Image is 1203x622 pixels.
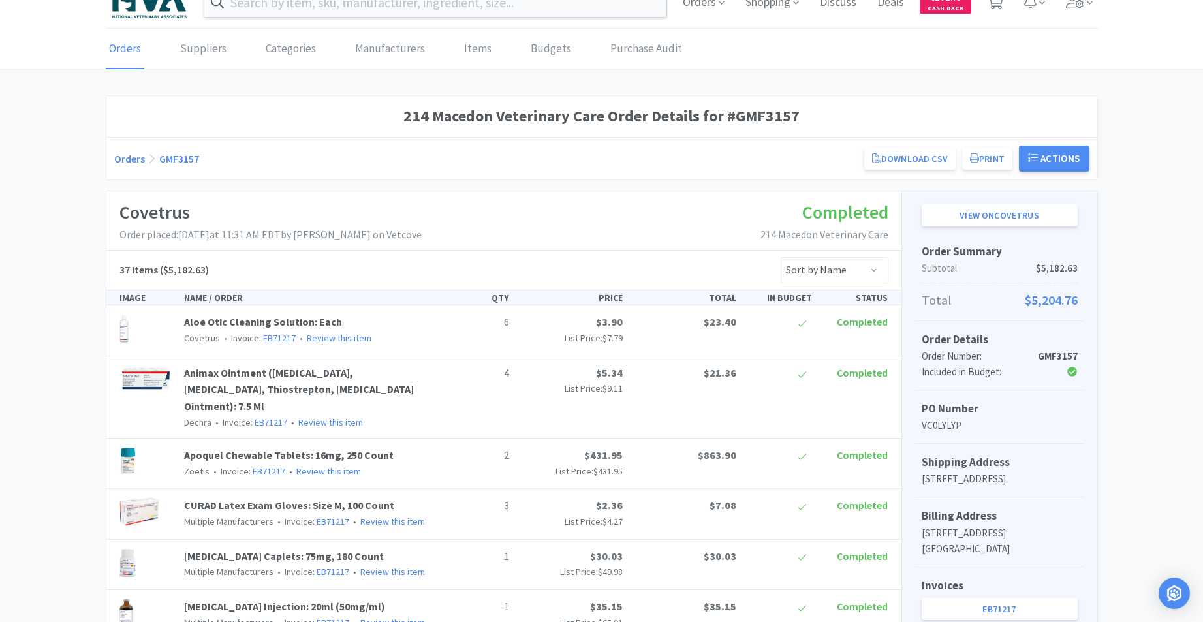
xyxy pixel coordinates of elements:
[520,464,623,478] p: List Price:
[1025,290,1078,311] span: $5,204.76
[287,465,294,477] span: •
[596,499,623,512] span: $2.36
[602,516,623,527] span: $4.27
[1159,578,1190,609] div: Open Intercom Messenger
[1038,350,1078,362] strong: GMF3157
[596,366,623,379] span: $5.34
[704,315,736,328] span: $23.40
[593,465,623,477] span: $431.95
[184,550,384,563] a: [MEDICAL_DATA] Caplets: 75mg, 180 Count
[837,550,888,563] span: Completed
[802,200,888,224] span: Completed
[119,497,159,526] img: 90c3204fc8464a39826656c055446053_380207.png
[210,465,285,477] span: Invoice:
[527,29,574,69] a: Budgets
[514,290,628,305] div: PRICE
[864,148,956,170] a: Download CSV
[922,598,1078,620] a: EB71217
[584,448,623,461] span: $431.95
[922,364,1025,380] div: Included in Budget:
[922,577,1078,595] h5: Invoices
[520,565,623,579] p: List Price:
[520,381,623,396] p: List Price:
[211,465,219,477] span: •
[114,104,1089,129] h1: 214 Macedon Veterinary Care Order Details for #GMF3157
[922,243,1078,260] h5: Order Summary
[184,332,220,344] span: Covetrus
[114,290,180,305] div: IMAGE
[922,260,1078,276] p: Subtotal
[296,465,361,477] a: Review this item
[922,349,1025,364] div: Order Number:
[922,525,1078,541] p: [STREET_ADDRESS]
[184,448,394,461] a: Apoquel Chewable Tablets: 16mg, 250 Count
[289,416,296,428] span: •
[213,416,221,428] span: •
[317,516,349,527] a: EB71217
[273,516,349,527] span: Invoice:
[837,366,888,379] span: Completed
[742,290,817,305] div: IN BUDGET
[351,516,358,527] span: •
[298,332,305,344] span: •
[114,152,145,165] a: Orders
[119,262,209,279] h5: ($5,182.63)
[119,447,136,476] img: c4354009d7d9475dae4b8d0a50b64eef_698720.png
[710,499,736,512] span: $7.08
[275,516,283,527] span: •
[704,550,736,563] span: $30.03
[184,315,342,328] a: Aloe Otic Cleaning Solution: Each
[253,465,285,477] a: EB71217
[922,331,1078,349] h5: Order Details
[351,566,358,578] span: •
[184,366,414,412] a: Animax Ointment ([MEDICAL_DATA], [MEDICAL_DATA], Thiostrepton, [MEDICAL_DATA] Ointment): 7.5 Ml
[263,332,296,344] a: EB71217
[922,454,1078,471] h5: Shipping Address
[439,290,514,305] div: QTY
[922,400,1078,418] h5: PO Number
[184,416,211,428] span: Dechra
[222,332,229,344] span: •
[520,514,623,529] p: List Price:
[704,366,736,379] span: $21.36
[273,566,349,578] span: Invoice:
[220,332,296,344] span: Invoice:
[837,315,888,328] span: Completed
[444,497,509,514] p: 3
[444,447,509,464] p: 2
[602,332,623,344] span: $7.79
[255,416,287,428] a: EB71217
[596,315,623,328] span: $3.90
[184,566,273,578] span: Multiple Manufacturers
[922,471,1078,487] p: [STREET_ADDRESS]
[922,418,1078,433] p: VC0LYLYP
[307,332,371,344] a: Review this item
[360,516,425,527] a: Review this item
[360,566,425,578] a: Review this item
[817,290,893,305] div: STATUS
[760,226,888,243] p: 214 Macedon Veterinary Care
[704,600,736,613] span: $35.15
[628,290,742,305] div: TOTAL
[1019,146,1089,172] button: Actions
[352,29,428,69] a: Manufacturers
[119,314,129,343] img: 95bc115878e54b79a73b82a0d24bd54d_29736.png
[922,507,1078,525] h5: Billing Address
[444,314,509,331] p: 6
[590,550,623,563] span: $30.03
[461,29,495,69] a: Items
[922,204,1078,226] a: View onCovetrus
[184,465,210,477] span: Zoetis
[119,548,136,577] img: 499020fc84f6491fa9c17a906282a4b2_568212.png
[184,516,273,527] span: Multiple Manufacturers
[106,29,144,69] a: Orders
[179,290,439,305] div: NAME / ORDER
[184,499,394,512] a: CURAD Latex Exam Gloves: Size M, 100 Count
[444,599,509,615] p: 1
[698,448,736,461] span: $863.90
[962,148,1012,170] button: Print
[922,541,1078,557] p: [GEOGRAPHIC_DATA]
[598,566,623,578] span: $49.98
[444,365,509,382] p: 4
[159,152,199,165] a: GMF3157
